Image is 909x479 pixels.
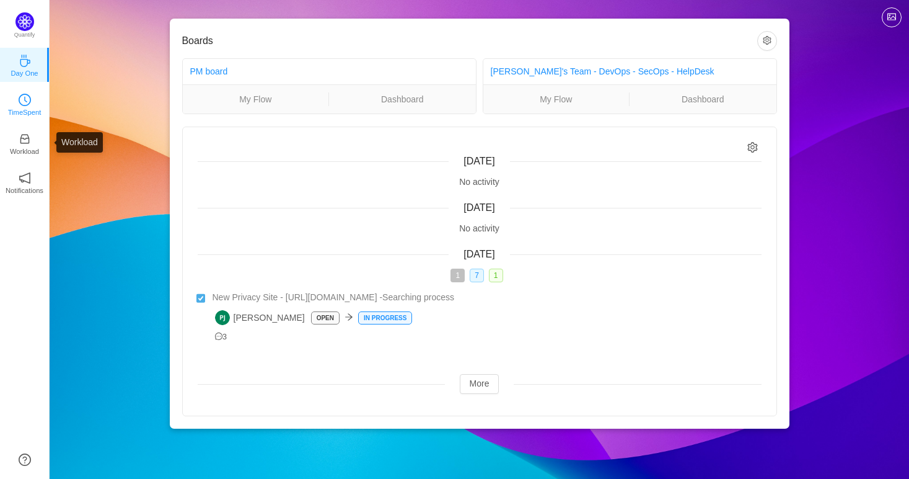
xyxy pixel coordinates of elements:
i: icon: setting [747,142,758,153]
button: icon: setting [757,31,777,51]
p: Workload [10,146,39,157]
a: icon: question-circle [19,454,31,466]
i: icon: notification [19,172,31,184]
span: 7 [470,269,484,282]
span: [PERSON_NAME] [215,310,305,325]
span: [DATE] [463,156,494,166]
p: Open [312,312,339,324]
a: icon: inboxWorkload [19,137,31,149]
img: Quantify [15,12,34,31]
a: My Flow [483,92,630,106]
a: icon: clock-circleTimeSpent [19,97,31,110]
a: Dashboard [630,92,776,106]
span: 1 [489,269,503,282]
span: New Privacy Site - [URL][DOMAIN_NAME] -Searching process [213,291,455,304]
i: icon: inbox [19,133,31,145]
i: icon: coffee [19,55,31,67]
div: No activity [198,222,762,235]
button: icon: picture [882,7,902,27]
a: icon: coffeeDay One [19,58,31,71]
a: Dashboard [329,92,476,106]
a: [PERSON_NAME]'s Team - DevOps - SecOps - HelpDesk [491,66,714,76]
a: icon: notificationNotifications [19,176,31,188]
a: PM board [190,66,228,76]
p: TimeSpent [8,107,42,118]
span: [DATE] [463,249,494,259]
p: Notifications [6,185,43,196]
span: [DATE] [463,202,494,213]
a: New Privacy Site - [URL][DOMAIN_NAME] -Searching process [213,291,762,304]
i: icon: clock-circle [19,94,31,106]
p: Quantify [14,31,35,40]
img: PJ [215,310,230,325]
i: icon: arrow-right [345,313,353,321]
h3: Boards [182,35,757,47]
i: icon: message [215,333,223,341]
a: My Flow [183,92,329,106]
button: More [460,374,499,394]
span: 3 [215,333,227,341]
p: Day One [11,68,38,79]
span: 1 [450,269,465,282]
p: In Progress [359,312,411,324]
div: No activity [198,176,762,189]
